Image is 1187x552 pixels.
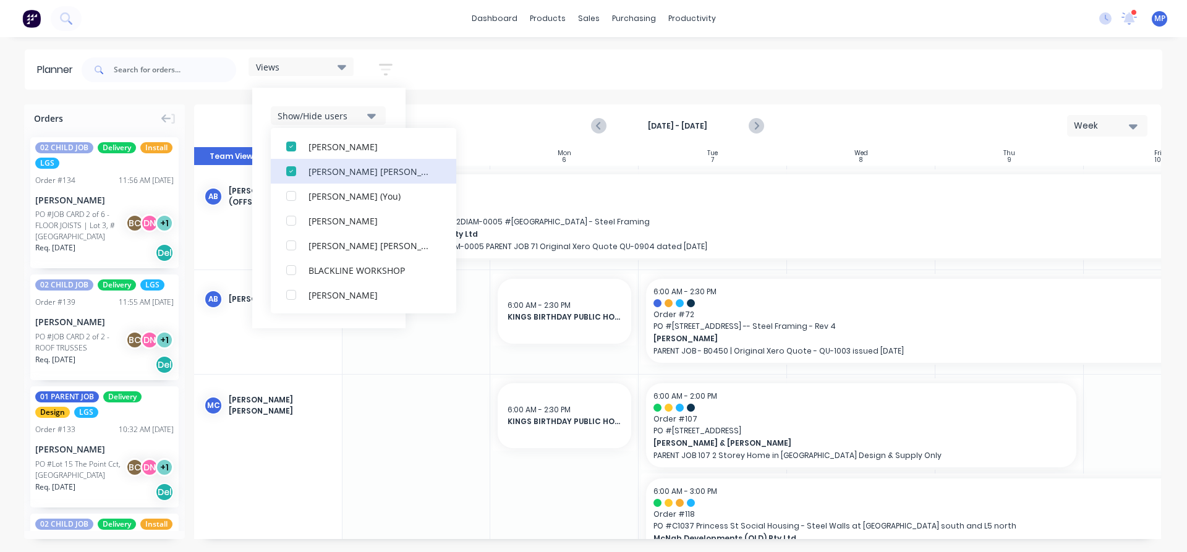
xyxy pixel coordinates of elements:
img: Factory [22,9,41,28]
div: Tue [707,150,718,157]
div: + 1 [155,214,174,232]
div: 10 [1155,157,1161,163]
span: [PERSON_NAME] & [PERSON_NAME] [653,438,1027,449]
span: Delivery [98,519,136,530]
div: Del [155,483,174,501]
span: LGS [74,407,98,418]
div: 8 [859,157,862,163]
div: Thu [1003,150,1015,157]
span: Install [140,142,172,153]
div: BC [126,214,144,232]
div: Order # 133 [35,424,75,435]
span: MP [1154,13,1165,24]
div: 7 [711,157,714,163]
span: Luxury Lifestyle Homes Pty Ltd [357,229,1131,240]
div: Mon [558,150,571,157]
div: Wed [854,150,868,157]
div: PO #Lot 15 The Point Cct, [GEOGRAPHIC_DATA] [35,459,129,481]
div: Week [1074,119,1131,132]
div: MC [204,396,223,415]
span: Delivery [103,391,142,402]
span: 02 CHILD JOB [35,142,93,153]
div: Del [155,355,174,374]
p: PARENT JOB 107 2 Storey Home in [GEOGRAPHIC_DATA] Design & Supply Only [653,451,1069,460]
span: 6:00 AM - 2:30 PM [653,286,717,297]
div: 10:32 AM [DATE] [119,424,174,435]
div: purchasing [606,9,662,28]
div: 11:55 AM [DATE] [119,297,174,308]
div: 6 [562,157,566,163]
span: 02 CHILD JOB [35,279,93,291]
div: BC [126,331,144,349]
div: PO #JOB CARD 2 of 6 - FLOOR JOISTS | Lot 3, #[GEOGRAPHIC_DATA] [35,209,129,242]
div: Planner [37,62,79,77]
span: Req. [DATE] [35,242,75,253]
div: AB [204,187,223,206]
span: 02 CHILD JOB [35,519,93,530]
div: [PERSON_NAME] (You) [308,189,432,202]
div: Order # 139 [35,297,75,308]
span: 6:00 AM - 2:30 PM [508,404,571,415]
span: 6:00 AM - 2:00 PM [653,391,717,401]
span: Install [140,519,172,530]
div: + 1 [155,458,174,477]
div: AB [204,290,223,308]
div: Order # 134 [35,175,75,186]
span: Delivery [98,142,136,153]
span: [PERSON_NAME] [653,333,1161,344]
span: Req. [DATE] [35,482,75,493]
div: [PERSON_NAME] [PERSON_NAME] [229,394,332,417]
div: [PERSON_NAME] [308,288,432,301]
span: KINGS BIRTHDAY PUBLIC HOLIDAY [508,312,621,323]
div: [PERSON_NAME] [308,140,432,153]
span: Order # 107 [653,414,1069,425]
div: [PERSON_NAME] [308,214,432,227]
div: BLACKLINE WORKSHOP [308,263,432,276]
div: DN [140,458,159,477]
div: [PERSON_NAME] [35,443,174,456]
span: Views [256,61,279,74]
input: Search for orders... [114,57,236,82]
span: Design [35,407,70,418]
div: 11:56 AM [DATE] [119,175,174,186]
div: PO #JOB CARD 2 of 2 - ROOF TRUSSES [35,331,129,354]
div: Fri [1154,150,1162,157]
a: dashboard [466,9,524,28]
strong: [DATE] - [DATE] [616,121,739,132]
div: ENGINEER - [PERSON_NAME] [308,313,432,326]
div: [PERSON_NAME] [229,294,332,305]
div: productivity [662,9,722,28]
div: Del [155,244,174,262]
div: [PERSON_NAME] [35,193,174,206]
div: + 1 [155,331,174,349]
div: [PERSON_NAME] (OFFSHORE) [308,115,432,128]
span: 6:00 AM - 3:00 PM [653,486,717,496]
button: Team View [194,147,268,166]
span: LGS [140,279,164,291]
div: [PERSON_NAME] (OFFSHORE) [229,185,332,208]
div: 9 [1008,157,1011,163]
div: [PERSON_NAME] [PERSON_NAME] [308,164,432,177]
span: Req. [DATE] [35,354,75,365]
span: 01 PARENT JOB [35,391,99,402]
div: [PERSON_NAME] [PERSON_NAME] [308,239,432,252]
div: BC [126,458,144,477]
div: sales [572,9,606,28]
span: 6:00 AM - 2:30 PM [508,300,571,310]
div: [PERSON_NAME] [35,315,174,328]
span: PO # [STREET_ADDRESS] [653,425,1069,436]
button: Week [1067,115,1147,137]
span: Delivery [98,279,136,291]
span: Orders [34,112,63,125]
span: LGS [35,158,59,169]
div: DN [140,214,159,232]
span: KINGS BIRTHDAY PUBLIC HOLIDAY [508,416,621,427]
div: products [524,9,572,28]
div: Show/Hide users [278,109,364,122]
div: DN [140,331,159,349]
